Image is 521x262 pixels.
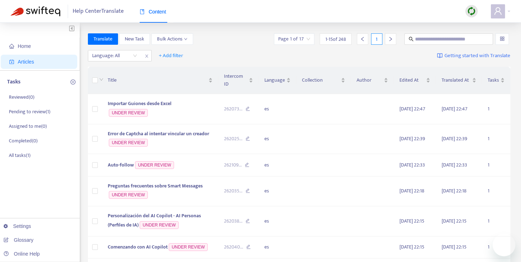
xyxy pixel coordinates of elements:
span: account-book [9,59,14,64]
a: Settings [4,223,31,229]
button: Translate [88,33,118,45]
span: [DATE] 22:18 [442,187,466,195]
a: Glossary [4,237,33,243]
span: [DATE] 22:18 [399,187,424,195]
a: Getting started with Translate [437,50,510,61]
span: 262038 ... [224,217,242,225]
p: Tasks [7,78,21,86]
span: 262109 ... [224,161,242,169]
span: Translate [94,35,112,43]
span: [DATE] 22:15 [399,217,424,225]
span: Title [108,76,207,84]
span: [DATE] 22:15 [442,217,466,225]
td: es [259,154,296,176]
td: 1 [482,124,510,154]
td: es [259,206,296,236]
span: down [184,37,187,41]
p: Reviewed ( 0 ) [9,93,34,101]
span: home [9,44,14,49]
td: 1 [482,154,510,176]
span: down [99,77,103,82]
td: 1 [482,176,510,207]
span: Help Center Translate [73,5,124,18]
td: 1 [482,94,510,124]
span: Tasks [488,76,499,84]
span: UNDER REVIEW [135,161,174,169]
span: plus-circle [71,80,75,84]
span: UNDER REVIEW [109,191,147,199]
span: New Task [125,35,144,43]
span: 1 - 15 of 248 [325,36,346,43]
th: Language [259,67,296,94]
span: Language [264,76,285,84]
iframe: Button to launch messaging window [493,234,515,256]
span: Getting started with Translate [444,52,510,60]
th: Author [351,67,394,94]
span: close [142,52,151,60]
td: es [259,124,296,154]
span: Preguntas frecuentes sobre Smart Messages [108,182,203,190]
th: Edited At [394,67,436,94]
span: 262040 ... [224,243,243,251]
a: Online Help [4,251,40,257]
span: Error de Captcha al intentar vincular un creador [108,130,209,138]
span: search [409,37,414,42]
span: Home [18,43,31,49]
span: Bulk Actions [157,35,187,43]
span: book [140,9,145,14]
p: Completed ( 0 ) [9,137,38,144]
span: Author [357,76,382,84]
p: Pending to review ( 1 ) [9,108,50,115]
span: Edited At [399,76,425,84]
span: [DATE] 22:33 [399,161,425,169]
span: Personalización del AI Copilot - AI Personas (Perfiles de IA) [108,212,201,229]
img: Swifteq [11,6,60,16]
span: UNDER REVIEW [109,109,147,117]
th: Tasks [482,67,510,94]
span: 262035 ... [224,187,242,195]
span: Collection [302,76,340,84]
th: Collection [296,67,351,94]
p: All tasks ( 1 ) [9,152,30,159]
td: es [259,236,296,259]
span: Translated At [442,76,471,84]
span: UNDER REVIEW [140,221,178,229]
span: 262025 ... [224,135,242,143]
span: UNDER REVIEW [169,243,207,251]
td: 1 [482,236,510,259]
img: image-link [437,53,443,59]
td: es [259,176,296,207]
span: Comenzando con AI Copilot [108,243,168,251]
span: [DATE] 22:39 [399,135,425,143]
button: Bulk Actionsdown [151,33,193,45]
span: Content [140,9,166,15]
th: Translated At [436,67,482,94]
span: right [388,37,393,42]
img: sync.dc5367851b00ba804db3.png [467,7,476,16]
p: Assigned to me ( 0 ) [9,122,47,130]
span: Auto-follow [108,161,134,169]
span: user [494,7,502,15]
span: Intercom ID [224,72,247,88]
button: + Add filter [153,50,189,61]
span: [DATE] 22:47 [442,105,467,113]
span: left [360,37,365,42]
span: Articles [18,59,34,65]
button: New Task [119,33,150,45]
th: Intercom ID [218,67,259,94]
span: 262073 ... [224,105,242,113]
span: UNDER REVIEW [109,139,147,147]
span: [DATE] 22:39 [442,135,467,143]
div: 1 [371,33,382,45]
td: 1 [482,206,510,236]
span: [DATE] 22:47 [399,105,425,113]
span: [DATE] 22:15 [399,243,424,251]
td: es [259,94,296,124]
span: [DATE] 22:15 [442,243,466,251]
span: [DATE] 22:33 [442,161,467,169]
span: + Add filter [159,51,183,60]
span: Importar Guiones desde Excel [108,99,172,108]
th: Title [102,67,219,94]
